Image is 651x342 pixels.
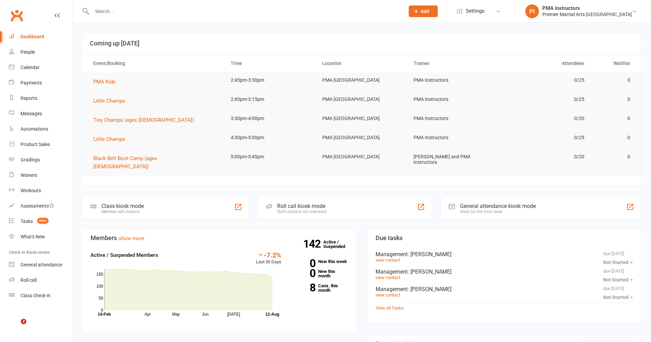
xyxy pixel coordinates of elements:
[376,251,633,258] div: Management
[591,91,636,107] td: 0
[21,172,37,178] div: Waivers
[93,79,116,85] span: PMA Kids
[21,234,45,239] div: What's New
[101,203,144,209] div: Class kiosk mode
[376,275,400,280] a: view contact
[225,91,316,107] td: 2:45pm-3:15pm
[225,130,316,146] td: 4:30pm-5:00pm
[499,110,591,127] td: 0/20
[291,282,315,293] strong: 8
[542,11,632,17] div: Premier Martial Arts [GEOGRAPHIC_DATA]
[591,130,636,146] td: 0
[21,65,40,70] div: Calendar
[591,55,636,72] th: Waitlist
[9,198,72,214] a: Assessments
[91,252,158,258] strong: Active / Suspended Members
[376,305,404,311] a: View all Tasks
[9,214,72,229] a: Tasks 999+
[499,130,591,146] td: 0/25
[499,72,591,88] td: 0/25
[9,229,72,245] a: What's New
[256,251,281,266] div: Last 30 Days
[21,111,42,116] div: Messages
[376,286,633,292] div: Management
[408,268,451,275] span: : [PERSON_NAME]
[9,168,72,183] a: Waivers
[93,117,194,123] span: Tiny Champs (ages [DEMOGRAPHIC_DATA])
[525,4,539,18] div: PI
[303,239,323,249] strong: 142
[316,55,408,72] th: Location
[542,5,632,11] div: PMA Instructors
[21,219,33,224] div: Tasks
[9,75,72,91] a: Payments
[291,284,348,292] a: 8Canx. this month
[9,152,72,168] a: Gradings
[591,110,636,127] td: 0
[87,55,225,72] th: Event/Booking
[21,49,35,55] div: People
[499,149,591,165] td: 0/20
[256,251,281,259] div: -7.2%
[21,188,41,193] div: Workouts
[407,130,499,146] td: PMA Instructors
[9,121,72,137] a: Automations
[291,259,348,264] a: 0New this week
[21,203,54,209] div: Assessments
[408,286,451,292] span: : [PERSON_NAME]
[9,29,72,44] a: Dashboard
[591,72,636,88] td: 0
[9,183,72,198] a: Workouts
[323,235,353,254] a: 142Active / Suspended
[291,269,348,278] a: 0New this month
[21,262,62,267] div: General attendance
[291,268,315,278] strong: 0
[460,209,536,214] div: Great for the front desk
[225,110,316,127] td: 3:30pm-4:00pm
[9,273,72,288] a: Roll call
[21,293,51,298] div: Class check-in
[421,9,429,14] span: Add
[225,149,316,165] td: 5:00pm-5:45pm
[37,218,49,224] span: 999+
[407,110,499,127] td: PMA Instructors
[225,55,316,72] th: Time
[407,91,499,107] td: PMA Instructors
[499,91,591,107] td: 0/25
[21,319,26,324] span: 2
[466,3,485,19] span: Settings
[93,155,157,170] span: Black Belt Boot Camp (ages [DEMOGRAPHIC_DATA])
[225,72,316,88] td: 2:45pm-3:30pm
[407,72,499,88] td: PMA Instructors
[93,98,125,104] span: Little Champs
[93,135,130,143] button: Little Champs
[316,91,408,107] td: PMA [GEOGRAPHIC_DATA]
[460,203,536,209] div: General attendance kiosk mode
[376,235,633,241] h3: Due tasks
[408,251,451,258] span: : [PERSON_NAME]
[499,55,591,72] th: Attendees
[316,110,408,127] td: PMA [GEOGRAPHIC_DATA]
[93,97,130,105] button: Little Champs
[9,91,72,106] a: Reports
[93,78,120,86] button: PMA Kids
[21,157,40,162] div: Gradings
[21,95,37,101] div: Reports
[9,257,72,273] a: General attendance kiosk mode
[21,126,48,132] div: Automations
[9,137,72,152] a: Product Sales
[21,142,50,147] div: Product Sales
[21,80,42,85] div: Payments
[291,258,315,268] strong: 0
[376,292,400,298] a: view contact
[9,60,72,75] a: Calendar
[8,7,25,24] a: Clubworx
[119,235,144,241] a: show more
[21,34,44,39] div: Dashboard
[9,106,72,121] a: Messages
[7,319,23,335] iframe: Intercom live chat
[277,203,327,209] div: Roll call kiosk mode
[316,130,408,146] td: PMA [GEOGRAPHIC_DATA]
[376,268,633,275] div: Management
[90,6,400,16] input: Search...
